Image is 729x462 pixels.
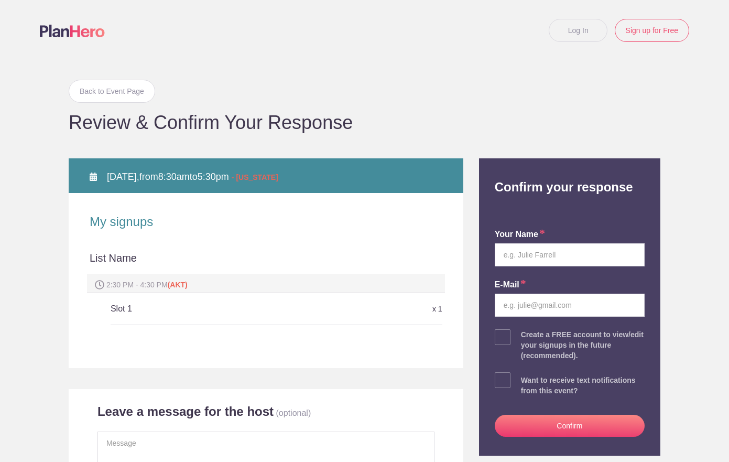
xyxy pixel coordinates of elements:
[111,298,332,319] h5: Slot 1
[97,404,274,420] h2: Leave a message for the host
[495,279,526,291] label: E-mail
[549,19,607,42] a: Log In
[90,214,442,230] h2: My signups
[495,243,645,266] input: e.g. Julie Farrell
[495,415,645,437] button: Confirm
[521,375,645,396] div: Want to receive text notifications from this event?
[69,113,660,132] h1: Review & Confirm Your Response
[90,251,442,275] div: List Name
[198,171,229,182] span: 5:30pm
[232,173,278,181] span: - [US_STATE]
[521,329,645,361] div: Create a FREE account to view/edit your signups in the future (recommended).
[495,229,545,241] label: your name
[495,294,645,317] input: e.g. julie@gmail.com
[69,80,155,103] a: Back to Event Page
[276,409,311,417] p: (optional)
[168,281,188,289] span: (AKT)
[487,158,652,195] h2: Confirm your response
[615,19,689,42] a: Sign up for Free
[107,171,139,182] span: [DATE],
[40,25,105,37] img: Logo main planhero
[158,171,190,182] span: 8:30am
[332,300,442,318] div: x 1
[90,173,97,181] img: Calendar alt
[107,171,278,182] span: from to
[95,280,104,289] img: Spot time
[87,274,445,293] div: 2:30 PM - 4:30 PM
